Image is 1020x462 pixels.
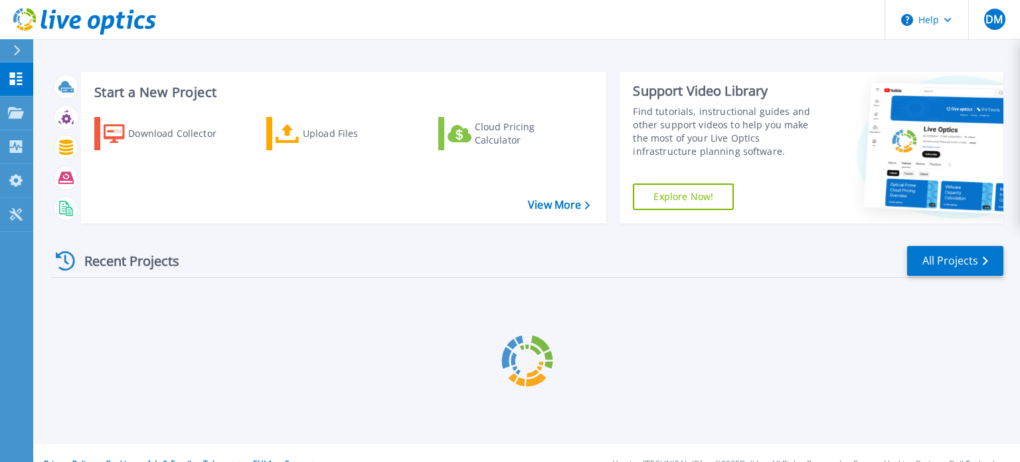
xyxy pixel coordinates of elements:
a: Download Collector [94,117,242,150]
div: Upload Files [303,120,409,147]
div: Cloud Pricing Calculator [475,120,581,147]
a: Cloud Pricing Calculator [438,117,586,150]
div: Support Video Library [633,82,825,100]
a: All Projects [907,246,1003,276]
div: Download Collector [128,120,234,147]
a: Upload Files [266,117,414,150]
div: Find tutorials, instructional guides and other support videos to help you make the most of your L... [633,105,825,158]
h3: Start a New Project [94,85,590,100]
div: Recent Projects [51,245,197,277]
a: Explore Now! [633,183,734,210]
a: View More [528,199,590,211]
span: DM [985,14,1003,25]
